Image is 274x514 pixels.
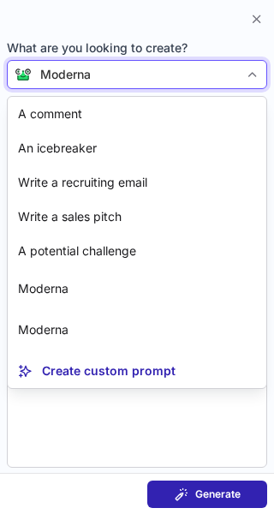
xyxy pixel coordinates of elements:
[18,321,68,338] p: Moderna
[40,66,91,83] div: Moderna
[18,140,97,157] p: An icebreaker
[18,105,82,123] p: A comment
[8,68,32,81] img: Connie from ContactOut
[18,208,122,225] p: Write a sales pitch
[7,39,267,57] span: What are you looking to create?
[195,487,241,501] span: Generate
[18,174,147,191] p: Write a recruiting email
[42,362,176,380] p: Create custom prompt
[18,242,136,260] p: A potential challenge
[18,280,68,297] p: Moderna
[7,96,267,113] span: Your custom prompt
[147,481,267,508] button: Generate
